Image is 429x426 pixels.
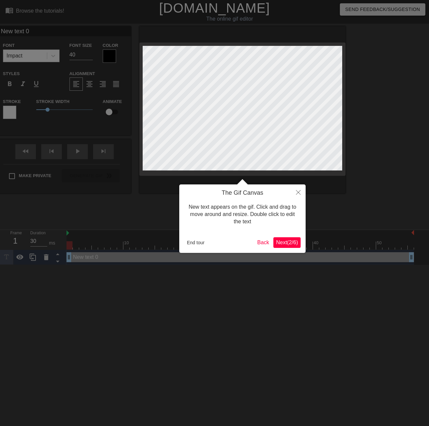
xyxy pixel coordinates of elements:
[276,240,298,245] span: Next ( 2 / 6 )
[273,237,301,248] button: Next
[291,184,306,200] button: Close
[184,189,301,197] h4: The Gif Canvas
[184,238,207,248] button: End tour
[184,197,301,232] div: New text appears on the gif. Click and drag to move around and resize. Double click to edit the text
[255,237,272,248] button: Back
